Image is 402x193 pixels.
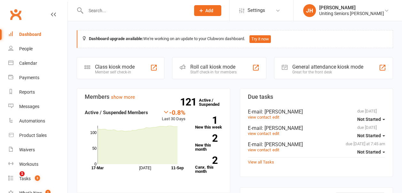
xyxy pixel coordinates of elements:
a: Workouts [8,157,67,172]
a: 1New this week [195,116,222,129]
span: Add [205,8,213,13]
div: E-mail [248,125,385,131]
div: E-mail [248,141,385,147]
a: Automations [8,114,67,128]
a: Clubworx [8,6,24,22]
a: view contact [248,147,271,152]
div: Great for the front desk [292,70,363,74]
div: Calendar [19,61,37,66]
div: Staff check-in for members [190,70,237,74]
a: edit [272,147,279,152]
button: Add [194,5,221,16]
a: Reports [8,85,67,99]
h3: Due tasks [248,94,385,100]
h3: Members [85,94,222,100]
span: : [PERSON_NAME] [262,109,303,115]
div: Tasks [19,176,31,181]
a: Tasks 3 [8,172,67,186]
div: Automations [19,118,45,123]
strong: 121 [180,97,199,107]
span: 3 [35,175,40,181]
a: 2New this month [195,134,222,151]
span: Not Started [357,133,381,138]
a: 121Active / Suspended [199,93,227,111]
span: Settings [248,3,265,18]
a: Payments [8,71,67,85]
a: edit [272,131,279,136]
div: Workouts [19,162,38,167]
div: Reports [19,89,35,95]
div: We're working on an update to your Clubworx dashboard. [77,30,393,48]
a: Dashboard [8,27,67,42]
button: Try it now [249,35,271,43]
a: Waivers [8,143,67,157]
a: view contact [248,131,271,136]
strong: 1 [195,115,217,125]
div: Member self check-in [95,70,135,74]
iframe: Intercom live chat [6,171,22,187]
span: : [PERSON_NAME] [262,141,303,147]
div: Payments [19,75,39,80]
a: edit [272,115,279,120]
strong: Active / Suspended Members [85,110,148,115]
button: Not Started [357,130,385,141]
a: Calendar [8,56,67,71]
div: Messages [19,104,39,109]
a: 2Canx. this month [195,156,222,173]
div: E-mail [248,109,385,115]
strong: Dashboard upgrade available: [89,36,143,41]
div: Waivers [19,147,35,152]
div: Uniting Seniors [PERSON_NAME] [319,11,384,16]
span: Not Started [357,117,381,122]
a: People [8,42,67,56]
strong: 2 [195,133,217,143]
div: JH [303,4,316,17]
span: 1 [20,171,25,176]
div: [PERSON_NAME] [319,5,384,11]
strong: 2 [195,155,217,165]
button: Not Started [357,113,385,125]
button: Not Started [357,146,385,158]
div: Roll call kiosk mode [190,64,237,70]
a: View all Tasks [248,160,274,164]
div: Dashboard [19,32,41,37]
a: Messages [8,99,67,114]
div: Class kiosk mode [95,64,135,70]
div: General attendance kiosk mode [292,64,363,70]
span: Not Started [357,149,381,155]
div: Last 30 Days [162,109,185,122]
div: People [19,46,33,51]
a: Product Sales [8,128,67,143]
a: view contact [248,115,271,120]
div: -0.8% [162,109,185,116]
input: Search... [84,6,186,15]
span: : [PERSON_NAME] [262,125,303,131]
div: Product Sales [19,133,47,138]
a: show more [111,94,135,100]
